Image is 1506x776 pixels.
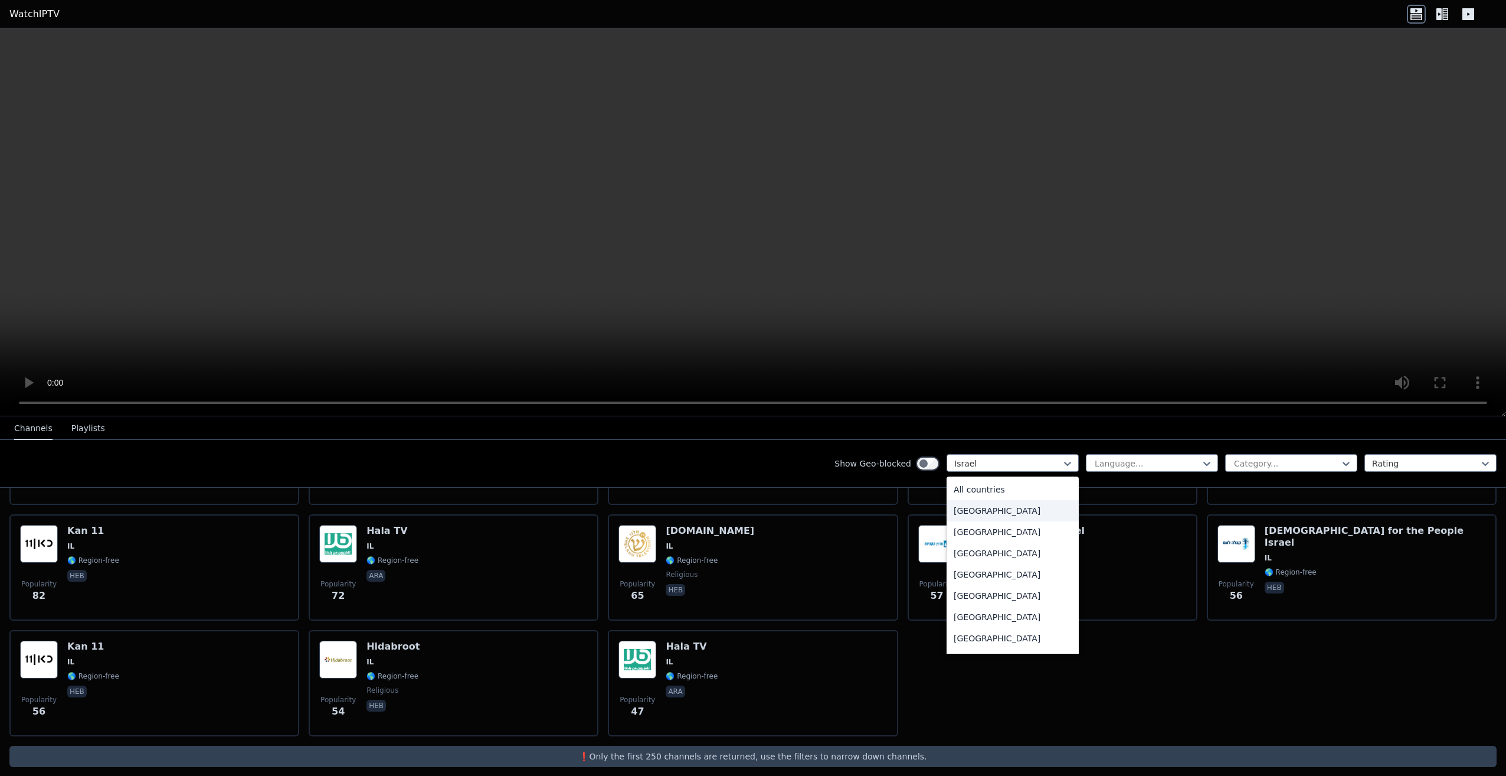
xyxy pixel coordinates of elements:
[666,584,685,596] p: heb
[67,641,119,653] h6: Kan 11
[666,542,673,551] span: IL
[67,671,119,681] span: 🌎 Region-free
[947,649,1079,670] div: Aruba
[1219,579,1254,589] span: Popularity
[320,579,356,589] span: Popularity
[947,628,1079,649] div: [GEOGRAPHIC_DATA]
[618,525,656,563] img: Shelanu.TV
[1265,553,1272,563] span: IL
[1217,525,1255,563] img: Kabbalah for the People Israel
[947,564,1079,585] div: [GEOGRAPHIC_DATA]
[947,607,1079,628] div: [GEOGRAPHIC_DATA]
[947,543,1079,564] div: [GEOGRAPHIC_DATA]
[67,542,74,551] span: IL
[21,695,57,705] span: Popularity
[32,705,45,719] span: 56
[67,657,74,667] span: IL
[1230,589,1243,603] span: 56
[666,556,718,565] span: 🌎 Region-free
[366,570,385,582] p: ara
[1265,582,1284,594] p: heb
[67,570,87,582] p: heb
[14,418,53,440] button: Channels
[332,589,345,603] span: 72
[366,671,418,681] span: 🌎 Region-free
[21,579,57,589] span: Popularity
[366,525,418,537] h6: Hala TV
[366,686,398,695] span: religious
[67,525,119,537] h6: Kan 11
[319,525,357,563] img: Hala TV
[666,657,673,667] span: IL
[620,579,655,589] span: Popularity
[947,500,1079,521] div: [GEOGRAPHIC_DATA]
[666,671,718,681] span: 🌎 Region-free
[20,641,58,679] img: Kan 11
[620,695,655,705] span: Popularity
[366,657,374,667] span: IL
[319,641,357,679] img: Hidabroot
[9,7,60,21] a: WatchIPTV
[947,521,1079,543] div: [GEOGRAPHIC_DATA]
[947,479,1079,500] div: All countries
[366,542,374,551] span: IL
[366,700,386,712] p: heb
[666,525,754,537] h6: [DOMAIN_NAME]
[666,570,698,579] span: religious
[666,641,718,653] h6: Hala TV
[1265,568,1317,577] span: 🌎 Region-free
[834,458,911,469] label: Show Geo-blocked
[631,705,644,719] span: 47
[366,556,418,565] span: 🌎 Region-free
[631,589,644,603] span: 65
[1265,525,1486,549] h6: [DEMOGRAPHIC_DATA] for the People Israel
[666,686,685,697] p: ara
[366,641,420,653] h6: Hidabroot
[67,556,119,565] span: 🌎 Region-free
[32,589,45,603] span: 82
[71,418,105,440] button: Playlists
[919,579,955,589] span: Popularity
[320,695,356,705] span: Popularity
[930,589,943,603] span: 57
[67,686,87,697] p: heb
[20,525,58,563] img: Kan 11
[618,641,656,679] img: Hala TV
[332,705,345,719] span: 54
[14,751,1492,762] p: ❗️Only the first 250 channels are returned, use the filters to narrow down channels.
[947,585,1079,607] div: [GEOGRAPHIC_DATA]
[918,525,956,563] img: The Shopping Channel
